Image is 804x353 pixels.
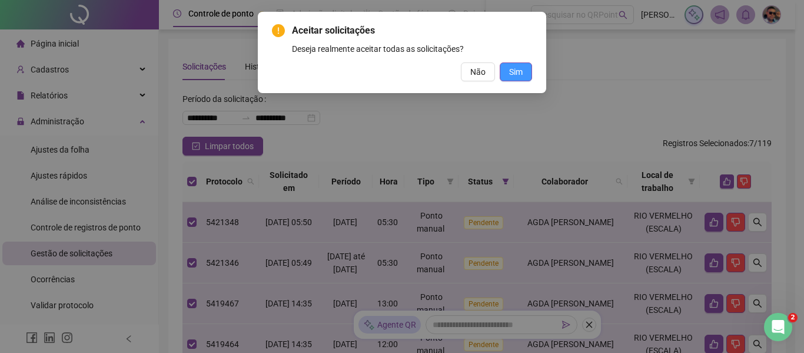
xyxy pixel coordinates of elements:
span: Não [470,65,486,78]
span: Aceitar solicitações [292,24,532,38]
button: Sim [500,62,532,81]
iframe: Intercom live chat [764,313,792,341]
span: exclamation-circle [272,24,285,37]
div: Deseja realmente aceitar todas as solicitações? [292,42,532,55]
span: 2 [788,313,798,322]
button: Não [461,62,495,81]
span: Sim [509,65,523,78]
